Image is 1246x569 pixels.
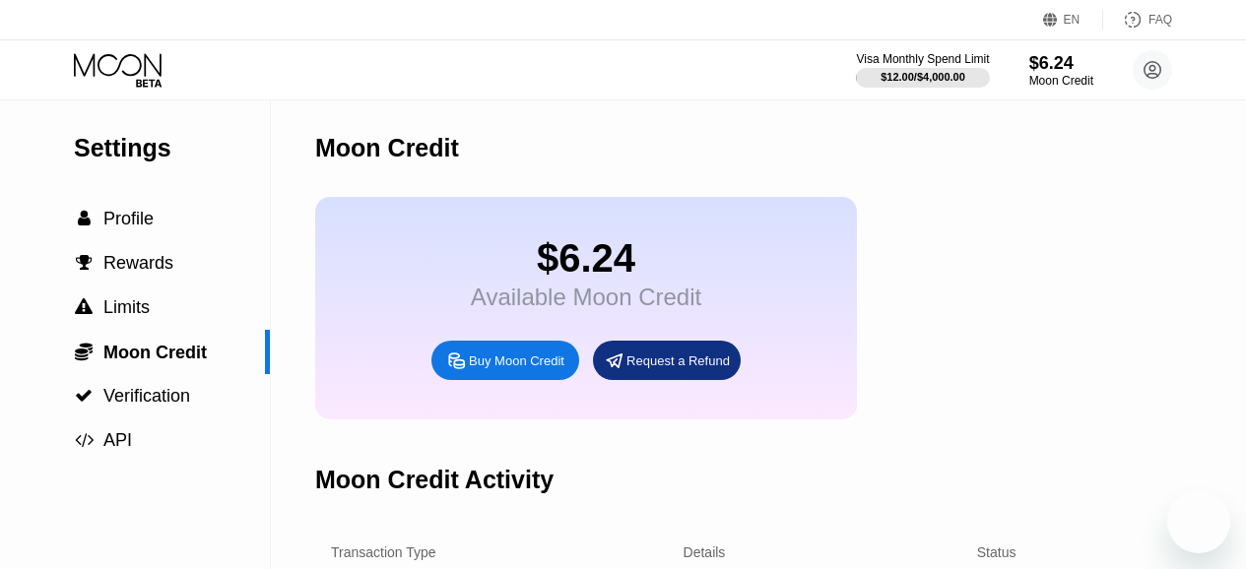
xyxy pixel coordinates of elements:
div: Moon Credit Activity [315,466,554,494]
div: Details [684,544,726,560]
div: $6.24 [1029,53,1093,74]
div: EN [1043,10,1103,30]
span:  [76,254,93,272]
span:  [75,298,93,316]
span: API [103,430,132,450]
iframe: Button to launch messaging window [1167,490,1230,553]
span: Limits [103,297,150,317]
span:  [75,342,93,361]
div: $12.00 / $4,000.00 [881,71,965,83]
div: Visa Monthly Spend Limit [856,52,989,66]
div:  [74,254,94,272]
span: Moon Credit [103,343,207,362]
div: Buy Moon Credit [469,352,564,369]
div:  [74,387,94,405]
div:  [74,431,94,449]
div: Settings [74,134,270,162]
div:  [74,342,94,361]
div: Buy Moon Credit [431,341,579,380]
span: Profile [103,209,154,228]
div: Moon Credit [1029,74,1093,88]
span:  [78,210,91,227]
span: Verification [103,386,190,406]
div: Moon Credit [315,134,459,162]
div: Available Moon Credit [471,284,701,311]
div:  [74,298,94,316]
div: Request a Refund [626,352,730,369]
div: $6.24Moon Credit [1029,53,1093,88]
div:  [74,210,94,227]
div: $6.24 [471,236,701,281]
div: FAQ [1103,10,1172,30]
div: Request a Refund [593,341,741,380]
div: FAQ [1148,13,1172,27]
div: Status [977,544,1016,560]
div: Visa Monthly Spend Limit$12.00/$4,000.00 [856,52,989,88]
span:  [75,431,94,449]
div: Transaction Type [331,544,436,560]
span:  [75,387,93,405]
span: Rewards [103,253,173,273]
div: EN [1064,13,1081,27]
